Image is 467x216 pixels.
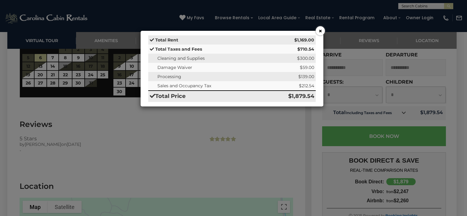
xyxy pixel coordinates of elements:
[264,63,316,72] td: $59.00
[148,91,264,102] td: Total Price
[157,83,211,88] span: Sales and Occupancy Tax
[264,54,316,63] td: $300.00
[155,46,202,52] strong: Total Taxes and Fees
[264,81,316,91] td: $212.54
[264,72,316,81] td: $139.00
[264,91,316,102] td: $1,879.54
[157,74,181,79] span: Processing
[316,26,325,35] button: ×
[297,46,314,52] strong: $710.54
[155,37,178,43] strong: Total Rent
[294,37,314,43] strong: $1,169.00
[157,65,192,70] span: Damage Waiver
[157,56,205,61] span: Cleaning and Supplies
